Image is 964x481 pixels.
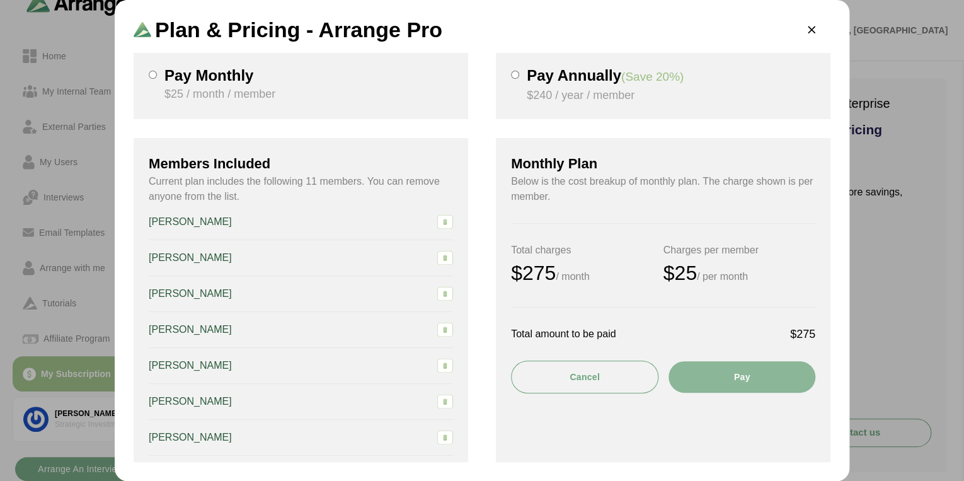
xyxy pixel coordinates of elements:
small: / month [556,271,589,282]
h2: Total charges [511,243,663,258]
h4: [PERSON_NAME] [149,214,232,229]
h4: [PERSON_NAME] [149,430,232,445]
h3: Members Included [149,153,453,174]
strong: $275 [511,262,556,284]
strong: $25 [663,262,697,284]
strong: $275 [790,328,815,340]
h4: [PERSON_NAME] [149,250,232,265]
small: / per month [697,271,748,282]
h4: [PERSON_NAME] [149,394,232,409]
p: $25 / month / member [164,86,453,103]
h4: [PERSON_NAME] [149,358,232,373]
button: Pay [668,361,815,393]
h2: Plan & Pricing - Arrange Pro [155,19,830,40]
span: (Save 20%) [621,70,684,83]
p: Total amount to be paid [511,327,616,342]
p: Current plan includes the following 11 members. You can remove anyone from the list. [149,174,453,204]
h4: [PERSON_NAME] [149,286,232,301]
p: Below is the cost breakup of monthly plan. The charge shown is per member. [511,174,815,204]
button: Cancel [511,361,658,393]
h3: Pay Annually [527,68,815,84]
h4: [PERSON_NAME] [149,322,232,337]
h2: Charges per member [663,243,816,258]
h3: Monthly Plan [511,153,815,174]
h3: Pay Monthly [164,68,453,83]
p: $240 / year / member [527,87,815,104]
